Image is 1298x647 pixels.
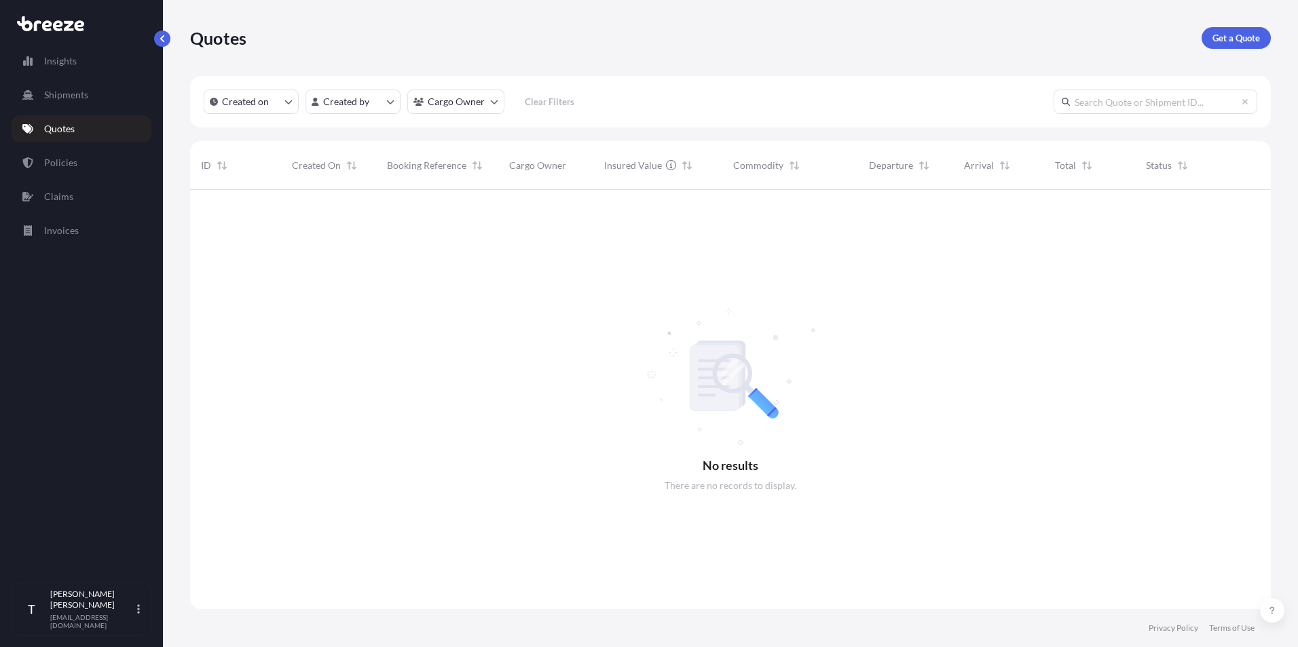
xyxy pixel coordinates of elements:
a: Shipments [12,81,151,109]
p: Quotes [44,122,75,136]
p: Cargo Owner [428,95,485,109]
p: [EMAIL_ADDRESS][DOMAIN_NAME] [50,613,134,629]
span: Arrival [964,159,994,172]
p: Created by [323,95,369,109]
span: Departure [869,159,913,172]
p: [PERSON_NAME] [PERSON_NAME] [50,589,134,610]
a: Policies [12,149,151,176]
p: Claims [44,190,73,203]
button: Sort [786,157,802,174]
input: Search Quote or Shipment ID... [1054,90,1257,114]
button: Sort [916,157,932,174]
span: Booking Reference [387,159,466,172]
button: Sort [214,157,230,174]
p: Created on [222,95,269,109]
span: Total [1055,159,1076,172]
p: Quotes [190,27,246,49]
button: Clear Filters [511,91,587,113]
a: Get a Quote [1202,27,1271,49]
p: Insights [44,54,77,68]
button: Sort [344,157,360,174]
p: Invoices [44,224,79,237]
span: ID [201,159,211,172]
a: Privacy Policy [1149,623,1198,633]
p: Clear Filters [525,95,574,109]
a: Insights [12,47,151,75]
button: createdOn Filter options [204,90,299,114]
button: Sort [1174,157,1191,174]
a: Claims [12,183,151,210]
span: Commodity [733,159,783,172]
span: Insured Value [604,159,662,172]
button: Sort [1079,157,1095,174]
p: Shipments [44,88,88,102]
button: Sort [469,157,485,174]
button: cargoOwner Filter options [407,90,504,114]
span: T [28,602,35,616]
button: createdBy Filter options [305,90,401,114]
a: Terms of Use [1209,623,1255,633]
a: Invoices [12,217,151,244]
p: Get a Quote [1212,31,1260,45]
span: Status [1146,159,1172,172]
button: Sort [679,157,695,174]
p: Policies [44,156,77,170]
span: Created On [292,159,341,172]
button: Sort [997,157,1013,174]
span: Cargo Owner [509,159,566,172]
a: Quotes [12,115,151,142]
